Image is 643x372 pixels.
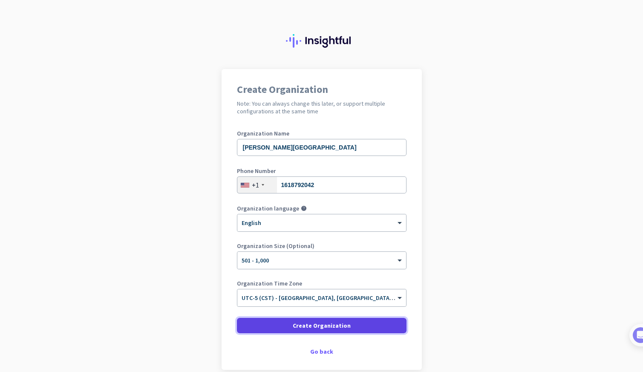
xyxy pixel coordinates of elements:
div: Go back [237,349,407,355]
label: Phone Number [237,168,407,174]
span: Create Organization [293,321,351,330]
i: help [301,205,307,211]
label: Organization Time Zone [237,280,407,286]
input: What is the name of your organization? [237,139,407,156]
label: Organization language [237,205,299,211]
label: Organization Name [237,130,407,136]
h1: Create Organization [237,84,407,95]
input: 201-555-0123 [237,176,407,193]
h2: Note: You can always change this later, or support multiple configurations at the same time [237,100,407,115]
label: Organization Size (Optional) [237,243,407,249]
div: +1 [252,181,259,189]
img: Insightful [286,34,358,48]
button: Create Organization [237,318,407,333]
